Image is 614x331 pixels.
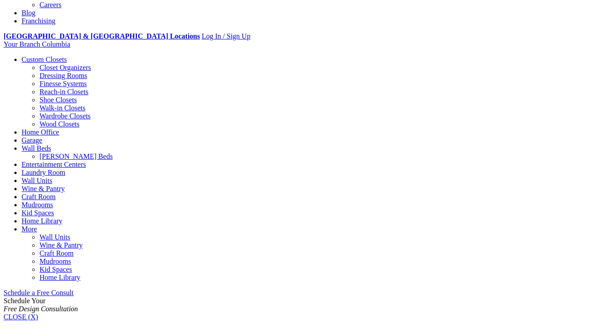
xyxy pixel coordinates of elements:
a: Wall Beds [22,144,51,152]
a: Wall Units [39,233,70,241]
a: Custom Closets [22,56,67,63]
a: Wine & Pantry [22,185,65,192]
a: Home Office [22,128,59,136]
span: Your Branch [4,40,40,48]
a: Walk-in Closets [39,104,85,112]
a: Kid Spaces [22,209,54,217]
a: Reach-in Closets [39,88,88,96]
span: Schedule Your [4,297,78,313]
a: Mudrooms [22,201,53,209]
a: Careers [39,1,61,9]
a: Your Branch Columbia [4,40,70,48]
a: Log In / Sign Up [202,32,250,40]
em: Free Design Consultation [4,305,78,313]
a: Wine & Pantry [39,241,83,249]
a: Closet Organizers [39,64,91,71]
a: CLOSE (X) [4,313,38,321]
a: Wardrobe Closets [39,112,91,120]
a: Blog [22,9,35,17]
a: More menu text will display only on big screen [22,225,37,233]
a: Garage [22,136,42,144]
a: [PERSON_NAME] Beds [39,152,113,160]
a: Entertainment Centers [22,161,86,168]
a: Home Library [22,217,62,225]
a: Craft Room [39,249,74,257]
a: [GEOGRAPHIC_DATA] & [GEOGRAPHIC_DATA] Locations [4,32,200,40]
a: Laundry Room [22,169,65,176]
a: Schedule a Free Consult (opens a dropdown menu) [4,289,74,296]
a: Wood Closets [39,120,79,128]
a: Craft Room [22,193,56,200]
a: Home Library [39,274,80,281]
a: Franchising [22,17,56,25]
a: Shoe Closets [39,96,77,104]
a: Finesse Systems [39,80,87,87]
a: Wall Units [22,177,52,184]
a: Kid Spaces [39,266,72,273]
span: Columbia [42,40,70,48]
a: Dressing Rooms [39,72,87,79]
a: Mudrooms [39,257,71,265]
